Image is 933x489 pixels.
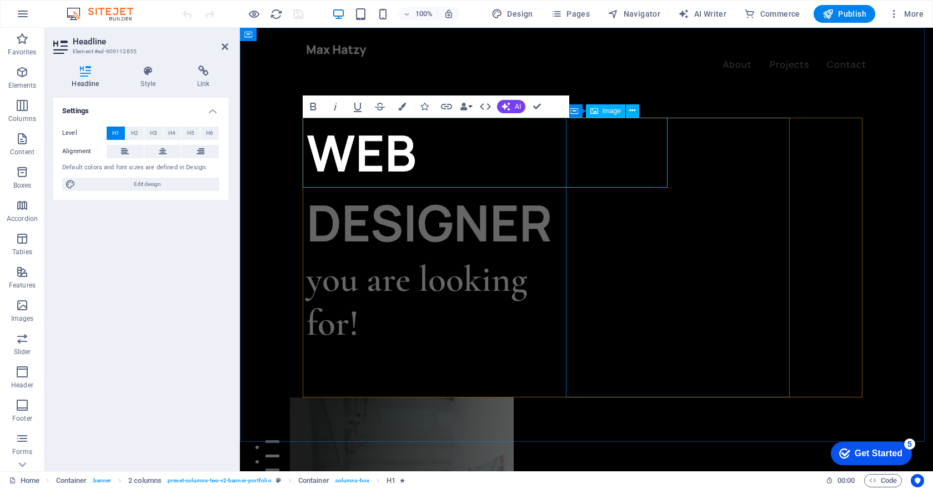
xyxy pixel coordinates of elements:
[678,8,726,19] span: AI Writer
[270,8,283,21] i: Reload page
[303,95,324,118] button: Bold (Ctrl+B)
[91,474,111,487] span: . banner
[200,127,219,140] button: H6
[889,8,924,19] span: More
[415,7,433,21] h6: 100%
[740,5,805,23] button: Commerce
[298,474,329,487] span: Click to select. Double-click to edit
[845,476,847,485] span: :
[168,127,175,140] span: H4
[14,25,152,62] p: Simply drag and drop elements into the editor. Double-click elements to edit or right-click for m...
[869,474,897,487] span: Code
[822,8,866,19] span: Publish
[744,8,800,19] span: Commerce
[206,127,213,140] span: H6
[551,8,590,19] span: Pages
[392,95,413,118] button: Colors
[497,100,525,113] button: AI
[64,7,147,21] img: Editor Logo
[13,181,32,190] p: Boxes
[148,1,152,13] div: Close tooltip
[325,95,346,118] button: Italic (Ctrl+I)
[179,65,228,89] h4: Link
[166,474,272,487] span: . preset-columns-two-v2-banner-portfolio
[8,48,36,57] p: Favorites
[62,178,219,191] button: Edit design
[400,477,405,483] i: Element contains an animation
[369,95,390,118] button: Strikethrough
[8,81,37,90] p: Elements
[458,95,474,118] button: Data Bindings
[884,5,928,23] button: More
[347,95,368,118] button: Underline (Ctrl+U)
[603,108,621,114] span: Image
[56,474,87,487] span: Click to select. Double-click to edit
[864,474,902,487] button: Code
[837,474,855,487] span: 00 00
[62,127,107,140] label: Level
[163,127,182,140] button: H4
[12,414,32,423] p: Footer
[112,127,119,140] span: H1
[107,127,125,140] button: H1
[150,127,157,140] span: H3
[911,474,924,487] button: Usercentrics
[10,148,34,157] p: Content
[182,127,200,140] button: H5
[8,114,36,123] p: Columns
[269,7,283,21] button: reload
[14,347,31,356] p: Slider
[414,95,435,118] button: Icons
[247,7,260,21] button: Click here to leave preview mode and continue editing
[62,163,219,173] div: Default colors and font sizes are defined in Design.
[14,8,109,17] strong: WYSIWYG Website Editor
[33,12,81,22] div: Get Started
[444,9,454,19] i: On resize automatically adjust zoom level to fit chosen device.
[53,65,122,89] h4: Headline
[122,65,152,82] a: Next
[814,5,875,23] button: Publish
[56,474,405,487] nav: breadcrumb
[9,6,90,29] div: Get Started 5 items remaining, 0% complete
[12,447,32,456] p: Forms
[436,95,457,118] button: Link
[131,127,138,140] span: H2
[26,427,39,430] button: 2
[276,477,281,483] i: This element is a customizable preset
[475,95,496,118] button: HTML
[826,474,855,487] h6: Session time
[9,281,36,290] p: Features
[334,474,369,487] span: . columns-box
[7,214,38,223] p: Accordion
[11,381,33,390] p: Header
[546,5,594,23] button: Pages
[487,5,538,23] div: Design (Ctrl+Alt+Y)
[487,5,538,23] button: Design
[491,8,533,19] span: Design
[12,248,32,256] p: Tables
[515,103,521,110] span: AI
[526,95,548,118] button: Confirm (Ctrl+⏎)
[126,127,144,140] button: H2
[79,178,216,191] span: Edit design
[387,474,395,487] span: Click to select. Double-click to edit
[62,145,107,158] label: Alignment
[9,474,39,487] a: Click to cancel selection. Double-click to open Pages
[398,7,438,21] button: 100%
[73,37,228,47] h2: Headline
[148,2,152,11] a: ×
[128,474,162,487] span: Click to select. Double-click to edit
[122,65,179,89] h4: Style
[674,5,731,23] button: AI Writer
[53,98,228,118] h4: Settings
[26,412,39,415] button: 1
[608,8,660,19] span: Navigator
[11,314,34,323] p: Images
[67,90,347,230] h1: WEB DESIGNER
[187,127,194,140] span: H5
[144,127,163,140] button: H3
[73,47,206,57] h3: Element #ed-909112855
[26,441,39,443] button: 3
[603,5,665,23] button: Navigator
[82,2,93,13] div: 5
